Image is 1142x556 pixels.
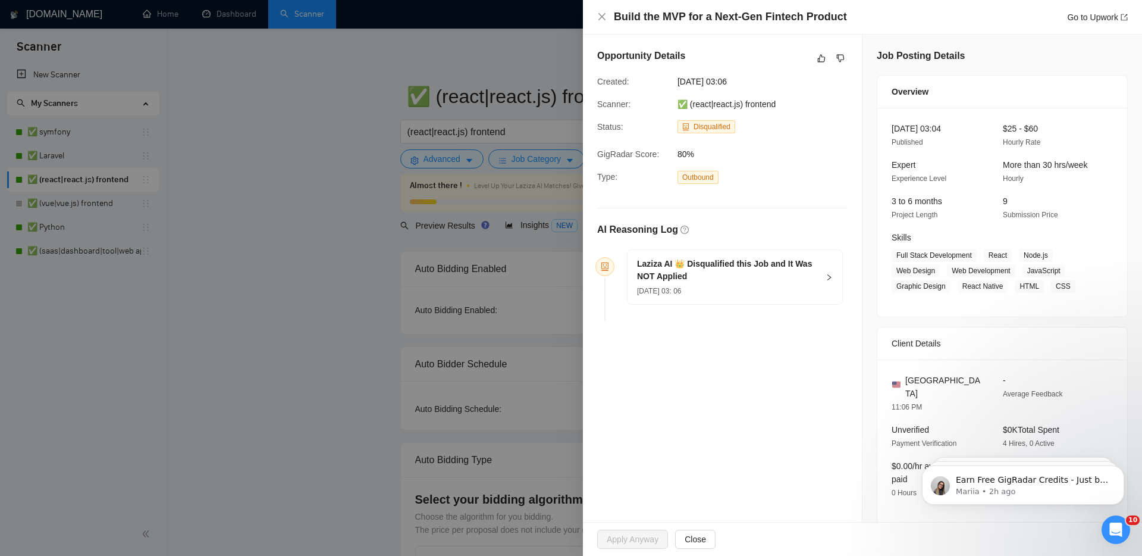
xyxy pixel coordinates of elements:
span: Hourly [1003,174,1024,183]
span: export [1121,14,1128,21]
h5: Laziza AI 👑 Disqualified this Job and It Was NOT Applied [637,258,818,283]
span: CSS [1051,280,1075,293]
span: Close [685,533,706,546]
img: 🇺🇸 [892,380,901,389]
iframe: Intercom notifications message [904,441,1142,524]
span: Payment Verification [892,439,956,448]
span: Full Stack Development [892,249,977,262]
button: like [814,51,829,65]
span: question-circle [680,226,689,234]
span: like [817,54,826,63]
span: [GEOGRAPHIC_DATA] [905,374,984,400]
span: Web Development [947,264,1015,277]
span: Scanner: [597,99,630,109]
span: HTML [1015,280,1044,293]
span: $0.00/hr avg hourly rate paid [892,461,980,484]
button: Close [597,12,607,22]
button: dislike [833,51,848,65]
span: Disqualified [694,123,730,131]
span: GigRadar Score: [597,149,659,159]
span: React [984,249,1012,262]
iframe: Intercom live chat [1102,516,1130,544]
span: JavaScript [1022,264,1065,277]
span: $0K Total Spent [1003,425,1059,435]
span: Submission Price [1003,211,1058,219]
span: React Native [958,280,1008,293]
span: Type: [597,172,617,182]
span: [DATE] 03: 06 [637,287,681,295]
h5: AI Reasoning Log [597,223,678,237]
span: Overview [892,85,928,98]
span: [DATE] 03:06 [677,75,856,88]
span: Outbound [677,171,719,184]
span: 80% [677,148,856,161]
span: 3 to 6 months [892,196,942,206]
span: 11:06 PM [892,403,922,411]
a: Go to Upworkexport [1067,13,1128,22]
span: ✅ (react|react.js) frontend [677,99,776,109]
span: Created: [597,77,629,86]
span: More than 30 hrs/week [1003,160,1087,170]
h5: Job Posting Details [877,49,965,63]
span: Expert [892,160,915,170]
span: Published [892,138,923,146]
span: Hourly Rate [1003,138,1040,146]
span: robot [601,263,609,271]
span: 9 [1003,196,1008,206]
button: Close [675,530,716,549]
span: $25 - $60 [1003,124,1038,133]
span: dislike [836,54,845,63]
span: Experience Level [892,174,946,183]
span: Web Design [892,264,940,277]
span: Skills [892,233,911,242]
span: [DATE] 03:04 [892,124,941,133]
span: robot [682,123,689,130]
span: close [597,12,607,21]
h4: Build the MVP for a Next-Gen Fintech Product [614,10,847,24]
div: Client Details [892,327,1113,360]
span: Graphic Design [892,280,950,293]
span: right [826,274,833,281]
span: - [1003,376,1006,385]
span: 0 Hours [892,489,917,497]
span: Project Length [892,211,937,219]
span: 4 Hires, 0 Active [1003,439,1055,448]
span: Status: [597,122,623,132]
span: Average Feedback [1003,390,1063,398]
span: Unverified [892,425,929,435]
span: Node.js [1019,249,1053,262]
h5: Opportunity Details [597,49,685,63]
span: 10 [1126,516,1140,525]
